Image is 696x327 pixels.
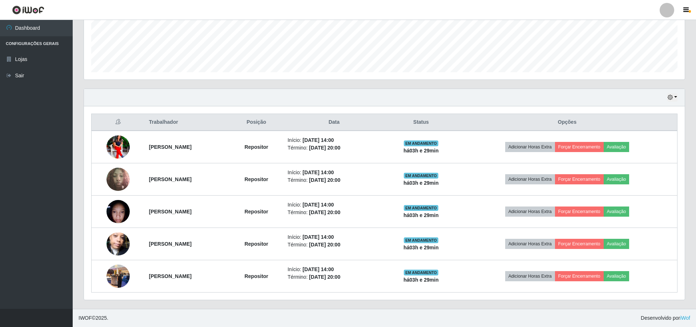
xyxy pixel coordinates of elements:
time: [DATE] 20:00 [309,209,340,215]
time: [DATE] 14:00 [302,202,334,208]
button: Forçar Encerramento [555,271,604,281]
strong: Repositor [245,144,268,150]
strong: há 03 h e 29 min [403,245,439,250]
th: Opções [457,114,677,131]
span: EM ANDAMENTO [404,173,438,179]
strong: Repositor [245,176,268,182]
span: Desenvolvido por [641,314,690,322]
button: Avaliação [604,271,629,281]
button: Adicionar Horas Extra [505,239,555,249]
li: Término: [287,241,381,249]
button: Avaliação [604,174,629,184]
li: Término: [287,209,381,216]
li: Início: [287,169,381,176]
img: 1753224440001.jpeg [106,196,130,227]
strong: há 03 h e 29 min [403,180,439,186]
img: 1752934097252.jpeg [106,164,130,195]
time: [DATE] 14:00 [302,266,334,272]
span: IWOF [79,315,92,321]
strong: há 03 h e 29 min [403,277,439,283]
button: Avaliação [604,239,629,249]
li: Término: [287,273,381,281]
time: [DATE] 14:00 [302,234,334,240]
button: Adicionar Horas Extra [505,142,555,152]
strong: [PERSON_NAME] [149,176,192,182]
img: 1755095833793.jpeg [106,261,130,291]
img: 1753494056504.jpeg [106,223,130,265]
strong: Repositor [245,209,268,214]
span: EM ANDAMENTO [404,270,438,275]
li: Início: [287,233,381,241]
strong: Repositor [245,241,268,247]
th: Data [283,114,385,131]
button: Forçar Encerramento [555,142,604,152]
span: © 2025 . [79,314,108,322]
button: Forçar Encerramento [555,207,604,217]
time: [DATE] 20:00 [309,242,340,248]
strong: [PERSON_NAME] [149,241,192,247]
time: [DATE] 20:00 [309,145,340,151]
span: EM ANDAMENTO [404,140,438,146]
img: 1751311767272.jpeg [106,132,130,162]
button: Adicionar Horas Extra [505,174,555,184]
button: Adicionar Horas Extra [505,207,555,217]
button: Adicionar Horas Extra [505,271,555,281]
li: Início: [287,266,381,273]
li: Início: [287,201,381,209]
button: Forçar Encerramento [555,239,604,249]
time: [DATE] 14:00 [302,137,334,143]
time: [DATE] 14:00 [302,169,334,175]
strong: [PERSON_NAME] [149,209,192,214]
li: Início: [287,136,381,144]
strong: [PERSON_NAME] [149,144,192,150]
li: Término: [287,176,381,184]
img: CoreUI Logo [12,5,44,15]
button: Avaliação [604,142,629,152]
button: Forçar Encerramento [555,174,604,184]
th: Posição [230,114,283,131]
th: Status [385,114,457,131]
strong: há 03 h e 29 min [403,148,439,154]
time: [DATE] 20:00 [309,274,340,280]
button: Avaliação [604,207,629,217]
span: EM ANDAMENTO [404,237,438,243]
strong: Repositor [245,273,268,279]
th: Trabalhador [145,114,230,131]
li: Término: [287,144,381,152]
a: iWof [680,315,690,321]
strong: [PERSON_NAME] [149,273,192,279]
time: [DATE] 20:00 [309,177,340,183]
strong: há 03 h e 29 min [403,212,439,218]
span: EM ANDAMENTO [404,205,438,211]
